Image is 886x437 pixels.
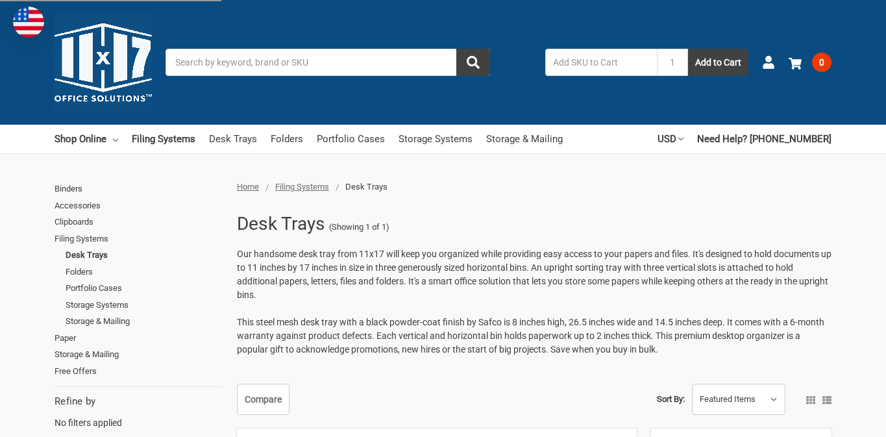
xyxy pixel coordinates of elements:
[329,221,389,234] span: (Showing 1 of 1)
[55,14,152,111] img: 11x17.com
[66,313,223,330] a: Storage & Mailing
[55,346,223,363] a: Storage & Mailing
[486,125,563,153] a: Storage & Mailing
[55,394,223,429] div: No filters applied
[66,247,223,264] a: Desk Trays
[657,390,685,409] label: Sort By:
[237,249,831,300] span: Our handsome desk tray from 11x17 will keep you organized while providing easy access to your pap...
[688,49,748,76] button: Add to Cart
[789,45,831,79] a: 0
[55,125,118,153] a: Shop Online
[237,207,325,241] h1: Desk Trays
[55,181,223,197] a: Binders
[13,6,44,38] img: duty and tax information for United States
[66,264,223,281] a: Folders
[166,49,490,76] input: Search by keyword, brand or SKU
[275,182,329,192] a: Filing Systems
[545,49,657,76] input: Add SKU to Cart
[55,330,223,347] a: Paper
[55,197,223,214] a: Accessories
[697,125,831,153] a: Need Help? [PHONE_NUMBER]
[779,402,886,437] iframe: Google Customer Reviews
[55,394,223,409] h5: Refine by
[658,125,683,153] a: USD
[345,182,388,192] span: Desk Trays
[237,384,289,415] a: Compare
[66,297,223,314] a: Storage Systems
[55,214,223,231] a: Clipboards
[66,280,223,297] a: Portfolio Cases
[237,182,259,192] a: Home
[399,125,473,153] a: Storage Systems
[317,125,385,153] a: Portfolio Cases
[132,125,195,153] a: Filing Systems
[812,53,831,72] span: 0
[237,317,824,355] span: This steel mesh desk tray with a black powder-coat finish by Safco is 8 inches high, 26.5 inches ...
[55,363,223,380] a: Free Offers
[271,125,303,153] a: Folders
[55,231,223,247] a: Filing Systems
[209,125,257,153] a: Desk Trays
